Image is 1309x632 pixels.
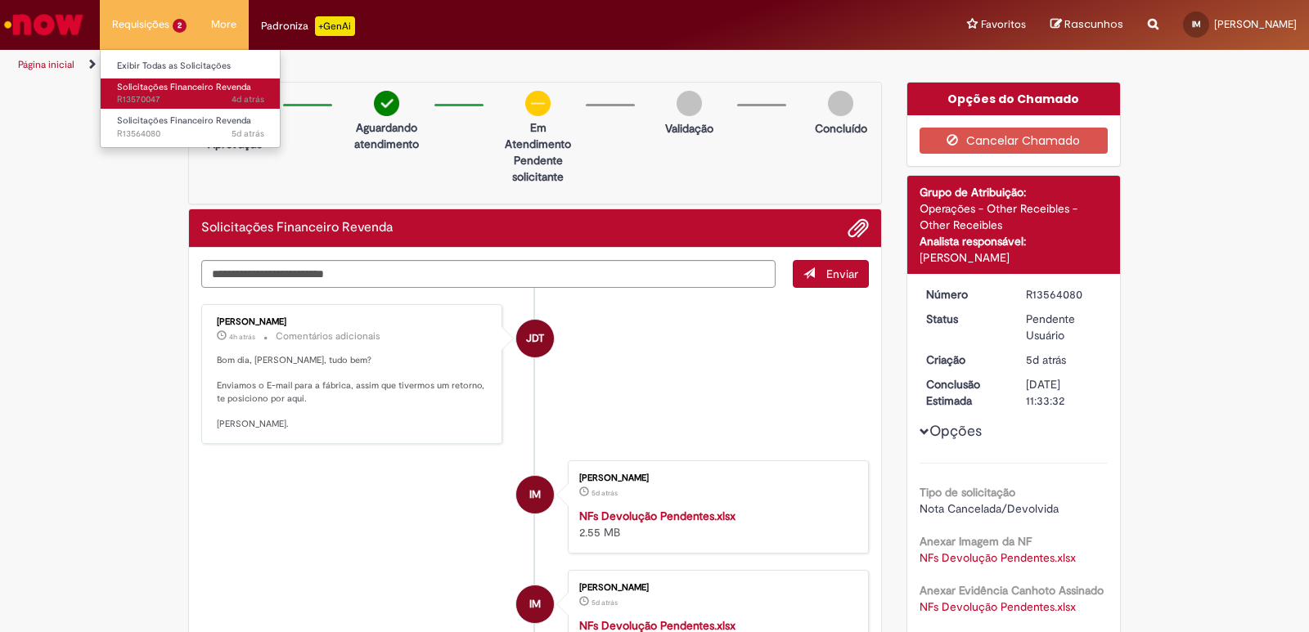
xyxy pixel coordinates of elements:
div: 24/09/2025 16:33:28 [1026,352,1102,368]
div: Pendente Usuário [1026,311,1102,343]
span: JDT [526,319,544,358]
time: 24/09/2025 16:33:30 [232,128,264,140]
b: Anexar Imagem da NF [920,534,1032,549]
a: Aberto R13564080 : Solicitações Financeiro Revenda [101,112,281,142]
span: 5d atrás [592,598,618,607]
a: NFs Devolução Pendentes.xlsx [579,509,735,523]
p: Validação [665,120,713,137]
b: Anexar Evidência Canhoto Assinado [920,583,1104,598]
span: Enviar [826,267,858,281]
div: Iara Reis Mendes [516,585,554,623]
button: Cancelar Chamado [920,128,1109,154]
div: [PERSON_NAME] [920,249,1109,266]
span: Solicitações Financeiro Revenda [117,81,251,93]
p: Aguardando atendimento [347,119,426,152]
dt: Status [914,311,1014,327]
div: Operações - Other Receibles - Other Receibles [920,200,1109,233]
span: 5d atrás [1026,352,1066,367]
p: Concluído [815,120,867,137]
div: [PERSON_NAME] [579,473,852,483]
time: 29/09/2025 10:59:52 [229,332,255,342]
span: R13564080 [117,128,264,141]
img: img-circle-grey.png [677,91,702,116]
time: 24/09/2025 16:33:28 [1026,352,1066,367]
img: img-circle-grey.png [828,91,853,116]
time: 24/09/2025 16:29:41 [592,598,618,607]
ul: Requisições [100,49,281,148]
textarea: Digite sua mensagem aqui... [201,260,776,288]
span: [PERSON_NAME] [1214,17,1297,31]
div: 2.55 MB [579,508,852,540]
span: IM [1192,19,1201,29]
div: JOAO DAMASCENO TEIXEIRA [516,320,554,357]
p: Bom dia, [PERSON_NAME], tudo bem? Enviamos o E-mail para a fábrica, assim que tivermos um retorno... [217,354,489,431]
a: Exibir Todas as Solicitações [101,57,281,75]
span: 5d atrás [232,128,264,140]
span: Solicitações Financeiro Revenda [117,114,251,127]
a: Rascunhos [1050,17,1123,33]
h2: Solicitações Financeiro Revenda Histórico de tíquete [201,221,393,235]
div: [PERSON_NAME] [579,583,852,593]
p: Em Atendimento [498,119,578,152]
small: Comentários adicionais [276,329,380,343]
span: IM [529,475,541,514]
span: Favoritos [981,16,1026,33]
p: +GenAi [315,16,355,36]
a: Aberto R13570047 : Solicitações Financeiro Revenda [101,78,281,109]
dt: Conclusão Estimada [914,376,1014,409]
div: Padroniza [261,16,355,36]
div: Iara Reis Mendes [516,476,554,513]
span: 5d atrás [592,488,618,498]
div: Grupo de Atribuição: [920,184,1109,200]
span: Rascunhos [1064,16,1123,32]
img: ServiceNow [2,8,86,41]
div: Analista responsável: [920,233,1109,249]
time: 24/09/2025 16:29:50 [592,488,618,498]
span: 4h atrás [229,332,255,342]
img: circle-minus.png [525,91,551,116]
div: R13564080 [1026,286,1102,303]
p: Pendente solicitante [498,152,578,185]
div: Opções do Chamado [907,83,1121,115]
time: 26/09/2025 11:16:02 [232,93,264,105]
dt: Número [914,286,1014,303]
div: [DATE] 11:33:32 [1026,376,1102,409]
span: 2 [173,19,187,33]
b: Tipo de solicitação [920,485,1015,500]
a: Download de NFs Devolução Pendentes.xlsx [920,550,1076,565]
div: [PERSON_NAME] [217,317,489,327]
ul: Trilhas de página [12,50,861,80]
a: Download de NFs Devolução Pendentes.xlsx [920,599,1076,614]
span: More [211,16,236,33]
span: Nota Cancelada/Devolvida [920,501,1059,516]
span: R13570047 [117,93,264,106]
span: Requisições [112,16,169,33]
span: 4d atrás [232,93,264,105]
button: Adicionar anexos [848,217,869,239]
dt: Criação [914,352,1014,368]
span: IM [529,585,541,624]
button: Enviar [793,260,869,288]
a: Página inicial [18,58,74,71]
img: check-circle-green.png [374,91,399,116]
